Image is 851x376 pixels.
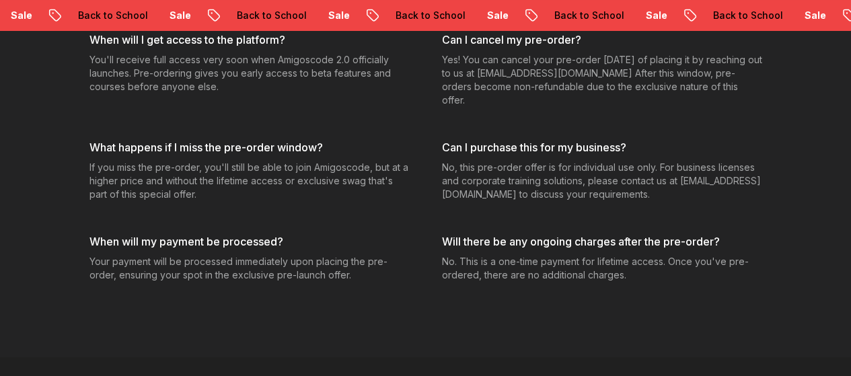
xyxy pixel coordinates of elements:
p: Sale [318,9,361,22]
p: No, this pre-order offer is for individual use only. For business licenses and corporate training... [442,161,762,201]
p: Back to School [702,9,794,22]
h3: Can I cancel my pre-order? [442,32,762,48]
h3: When will my payment be processed? [89,233,410,250]
p: Back to School [67,9,159,22]
p: Sale [794,9,837,22]
p: Back to School [226,9,318,22]
p: Your payment will be processed immediately upon placing the pre-order, ensuring your spot in the ... [89,255,410,282]
p: Sale [635,9,678,22]
p: Back to School [544,9,635,22]
p: Sale [159,9,202,22]
h3: What happens if I miss the pre-order window? [89,139,410,155]
p: You'll receive full access very soon when Amigoscode 2.0 officially launches. Pre-ordering gives ... [89,53,410,93]
p: If you miss the pre-order, you'll still be able to join Amigoscode, but at a higher price and wit... [89,161,410,201]
p: Yes! You can cancel your pre-order [DATE] of placing it by reaching out to us at [EMAIL_ADDRESS][... [442,53,762,107]
p: Sale [476,9,519,22]
h3: Will there be any ongoing charges after the pre-order? [442,233,762,250]
p: No. This is a one-time payment for lifetime access. Once you've pre-ordered, there are no additio... [442,255,762,282]
p: Back to School [385,9,476,22]
h3: Can I purchase this for my business? [442,139,762,155]
h3: When will I get access to the platform? [89,32,410,48]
